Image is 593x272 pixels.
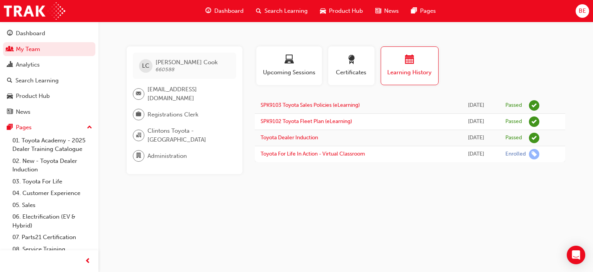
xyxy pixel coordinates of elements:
[16,60,40,69] div: Analytics
[142,62,149,70] span: LC
[136,89,141,99] span: email-icon
[387,68,432,77] span: Learning History
[3,74,95,88] a: Search Learning
[3,42,95,56] a: My Team
[7,46,13,53] span: people-icon
[3,25,95,120] button: DashboardMy TeamAnalyticsSearch LearningProduct HubNews
[136,109,141,120] span: briefcase-icon
[9,211,95,231] a: 06. Electrification (EV & Hybrid)
[250,3,314,19] a: search-iconSearch Learning
[381,46,439,85] button: Learning History
[9,199,95,211] a: 05. Sales
[375,6,381,16] span: news-icon
[3,58,95,72] a: Analytics
[458,150,494,159] div: Thu Sep 11 2025 16:29:16 GMT+1000 (Australian Eastern Standard Time)
[458,133,494,142] div: Mon Sep 22 2025 10:49:32 GMT+1000 (Australian Eastern Standard Time)
[529,149,539,159] span: learningRecordVerb_ENROLL-icon
[3,89,95,103] a: Product Hub
[9,155,95,176] a: 02. New - Toyota Dealer Induction
[16,123,32,132] div: Pages
[205,6,211,16] span: guage-icon
[264,7,308,15] span: Search Learning
[505,134,522,142] div: Passed
[320,6,326,16] span: car-icon
[384,7,399,15] span: News
[567,246,585,264] div: Open Intercom Messenger
[9,176,95,188] a: 03. Toyota For Life
[7,124,13,131] span: pages-icon
[261,118,352,125] a: SPK9102 Toyota Fleet Plan (eLearning)
[505,151,526,158] div: Enrolled
[411,6,417,16] span: pages-icon
[529,116,539,127] span: learningRecordVerb_PASS-icon
[85,257,91,266] span: prev-icon
[405,55,414,65] span: calendar-icon
[156,66,175,73] span: 660588
[3,105,95,119] a: News
[347,55,356,65] span: award-icon
[3,120,95,135] button: Pages
[147,152,187,161] span: Administration
[9,135,95,155] a: 01. Toyota Academy - 2025 Dealer Training Catalogue
[369,3,405,19] a: news-iconNews
[256,6,261,16] span: search-icon
[285,55,294,65] span: laptop-icon
[328,46,374,85] button: Certificates
[4,2,65,20] img: Trak
[16,29,45,38] div: Dashboard
[261,151,365,157] a: Toyota For Life In Action - Virtual Classroom
[420,7,436,15] span: Pages
[334,68,369,77] span: Certificates
[405,3,442,19] a: pages-iconPages
[147,85,230,103] span: [EMAIL_ADDRESS][DOMAIN_NAME]
[16,108,30,116] div: News
[9,243,95,255] a: 08. Service Training
[16,92,50,101] div: Product Hub
[261,134,318,141] a: Toyota Dealer Induction
[256,46,322,85] button: Upcoming Sessions
[136,151,141,161] span: department-icon
[7,62,13,68] span: chart-icon
[314,3,369,19] a: car-iconProduct Hub
[576,4,589,18] button: BE
[261,102,360,108] a: SPK9103 Toyota Sales Policies (eLearning)
[505,102,522,109] div: Passed
[9,231,95,243] a: 07. Parts21 Certification
[262,68,316,77] span: Upcoming Sessions
[529,133,539,143] span: learningRecordVerb_PASS-icon
[15,76,59,85] div: Search Learning
[9,187,95,199] a: 04. Customer Experience
[505,118,522,125] div: Passed
[136,130,141,140] span: organisation-icon
[3,26,95,41] a: Dashboard
[458,117,494,126] div: Tue Sep 23 2025 09:50:58 GMT+1000 (Australian Eastern Standard Time)
[579,7,586,15] span: BE
[199,3,250,19] a: guage-iconDashboard
[156,59,218,66] span: [PERSON_NAME] Cook
[7,93,13,100] span: car-icon
[7,109,13,116] span: news-icon
[329,7,363,15] span: Product Hub
[7,30,13,37] span: guage-icon
[87,123,92,133] span: up-icon
[458,101,494,110] div: Mon Sep 29 2025 09:12:59 GMT+1000 (Australian Eastern Standard Time)
[529,100,539,111] span: learningRecordVerb_PASS-icon
[147,127,230,144] span: Clintons Toyota - [GEOGRAPHIC_DATA]
[147,110,198,119] span: Registrations Clerk
[214,7,244,15] span: Dashboard
[7,77,12,84] span: search-icon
